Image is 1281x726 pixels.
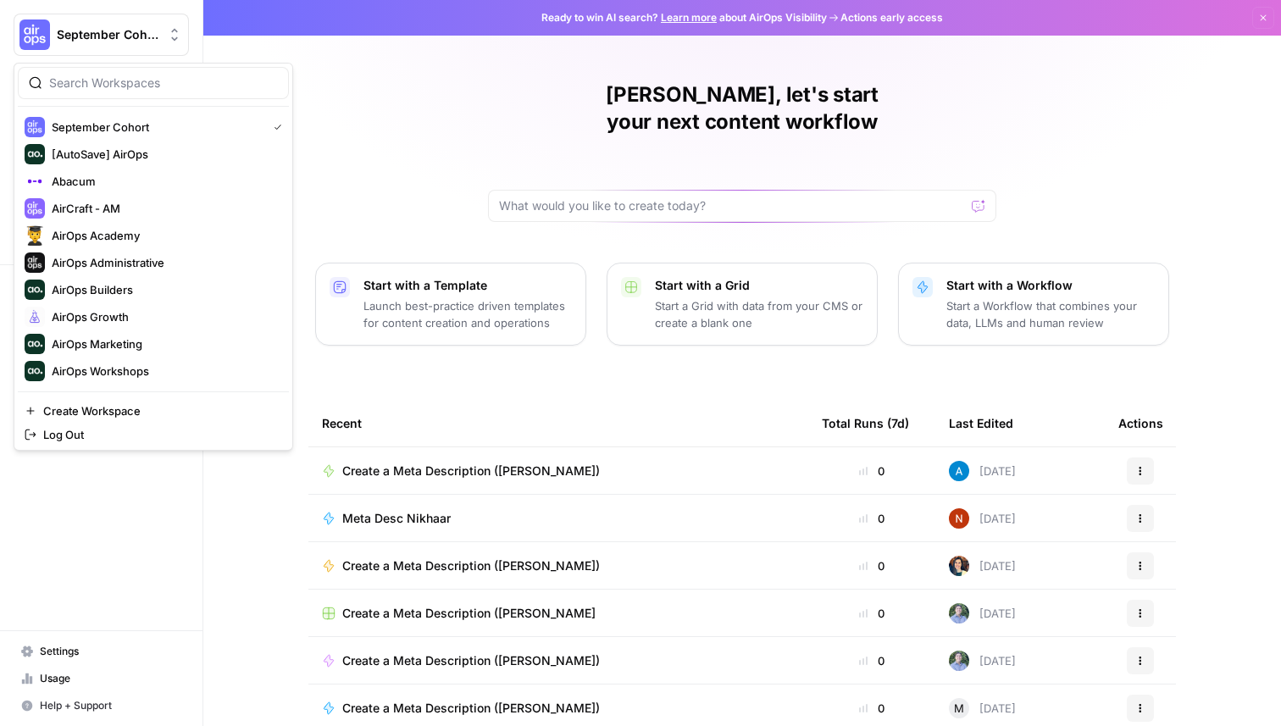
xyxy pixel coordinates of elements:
img: [AutoSave] AirOps Logo [25,144,45,164]
div: 0 [822,605,922,622]
img: f99d8lwoqhc1ne2bwf7b49ov7y8s [949,603,969,623]
span: Create Workspace [43,402,275,419]
img: AirOps Growth Logo [25,307,45,327]
a: Learn more [661,11,717,24]
a: Meta Desc Nikhaar [322,510,795,527]
a: Settings [14,638,189,665]
a: Create a Meta Description ([PERSON_NAME] [322,605,795,622]
span: AirCraft - AM [52,200,275,217]
div: 0 [822,510,922,527]
span: Create a Meta Description ([PERSON_NAME]) [342,652,600,669]
span: AirOps Marketing [52,335,275,352]
img: AirOps Workshops Logo [25,361,45,381]
a: Create a Meta Description ([PERSON_NAME]) [322,700,795,717]
span: September Cohort [52,119,260,136]
input: What would you like to create today? [499,197,965,214]
a: Create a Meta Description ([PERSON_NAME]) [322,463,795,479]
img: AirOps Academy Logo [25,225,45,246]
img: AirCraft - AM Logo [25,198,45,219]
div: [DATE] [949,508,1016,529]
button: Start with a WorkflowStart a Workflow that combines your data, LLMs and human review [898,263,1169,346]
p: Launch best-practice driven templates for content creation and operations [363,297,572,331]
div: 0 [822,463,922,479]
a: Log Out [18,423,289,446]
span: Actions early access [840,10,943,25]
img: AirOps Builders Logo [25,280,45,300]
span: AirOps Administrative [52,254,275,271]
div: Total Runs (7d) [822,400,909,446]
div: 0 [822,557,922,574]
a: Create Workspace [18,399,289,423]
span: Usage [40,671,181,686]
span: Log Out [43,426,275,443]
img: AirOps Administrative Logo [25,252,45,273]
span: Ready to win AI search? about AirOps Visibility [541,10,827,25]
span: September Cohort [57,26,159,43]
button: Workspace: September Cohort [14,14,189,56]
img: September Cohort Logo [25,117,45,137]
img: 46oskw75a0b6ifjb5gtmemov6r07 [949,556,969,576]
span: AirOps Workshops [52,363,275,380]
span: Create a Meta Description ([PERSON_NAME]) [342,463,600,479]
h1: [PERSON_NAME], let's start your next content workflow [488,81,996,136]
button: Help + Support [14,692,189,719]
img: Abacum Logo [25,171,45,191]
div: Last Edited [949,400,1013,446]
a: Create a Meta Description ([PERSON_NAME]) [322,557,795,574]
p: Start a Grid with data from your CMS or create a blank one [655,297,863,331]
div: Recent [322,400,795,446]
img: f99d8lwoqhc1ne2bwf7b49ov7y8s [949,651,969,671]
span: AirOps Growth [52,308,275,325]
span: Meta Desc Nikhaar [342,510,451,527]
div: Workspace: September Cohort [14,63,293,451]
span: Create a Meta Description ([PERSON_NAME]) [342,700,600,717]
button: Start with a GridStart a Grid with data from your CMS or create a blank one [607,263,878,346]
img: September Cohort Logo [19,19,50,50]
a: Create a Meta Description ([PERSON_NAME]) [322,652,795,669]
div: [DATE] [949,651,1016,671]
p: Start a Workflow that combines your data, LLMs and human review [946,297,1155,331]
a: Usage [14,665,189,692]
span: AirOps Academy [52,227,275,244]
img: 4fp16ll1l9r167b2opck15oawpi4 [949,508,969,529]
span: Create a Meta Description ([PERSON_NAME] [342,605,596,622]
input: Search Workspaces [49,75,278,91]
div: 0 [822,652,922,669]
div: Actions [1118,400,1163,446]
p: Start with a Template [363,277,572,294]
img: AirOps Marketing Logo [25,334,45,354]
span: AirOps Builders [52,281,275,298]
div: [DATE] [949,603,1016,623]
div: [DATE] [949,698,1016,718]
img: o3cqybgnmipr355j8nz4zpq1mc6x [949,461,969,481]
span: Create a Meta Description ([PERSON_NAME]) [342,557,600,574]
div: 0 [822,700,922,717]
p: Start with a Workflow [946,277,1155,294]
button: Start with a TemplateLaunch best-practice driven templates for content creation and operations [315,263,586,346]
div: [DATE] [949,461,1016,481]
p: Start with a Grid [655,277,863,294]
span: Settings [40,644,181,659]
span: [AutoSave] AirOps [52,146,275,163]
span: Help + Support [40,698,181,713]
span: Abacum [52,173,275,190]
span: M [954,700,964,717]
div: [DATE] [949,556,1016,576]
